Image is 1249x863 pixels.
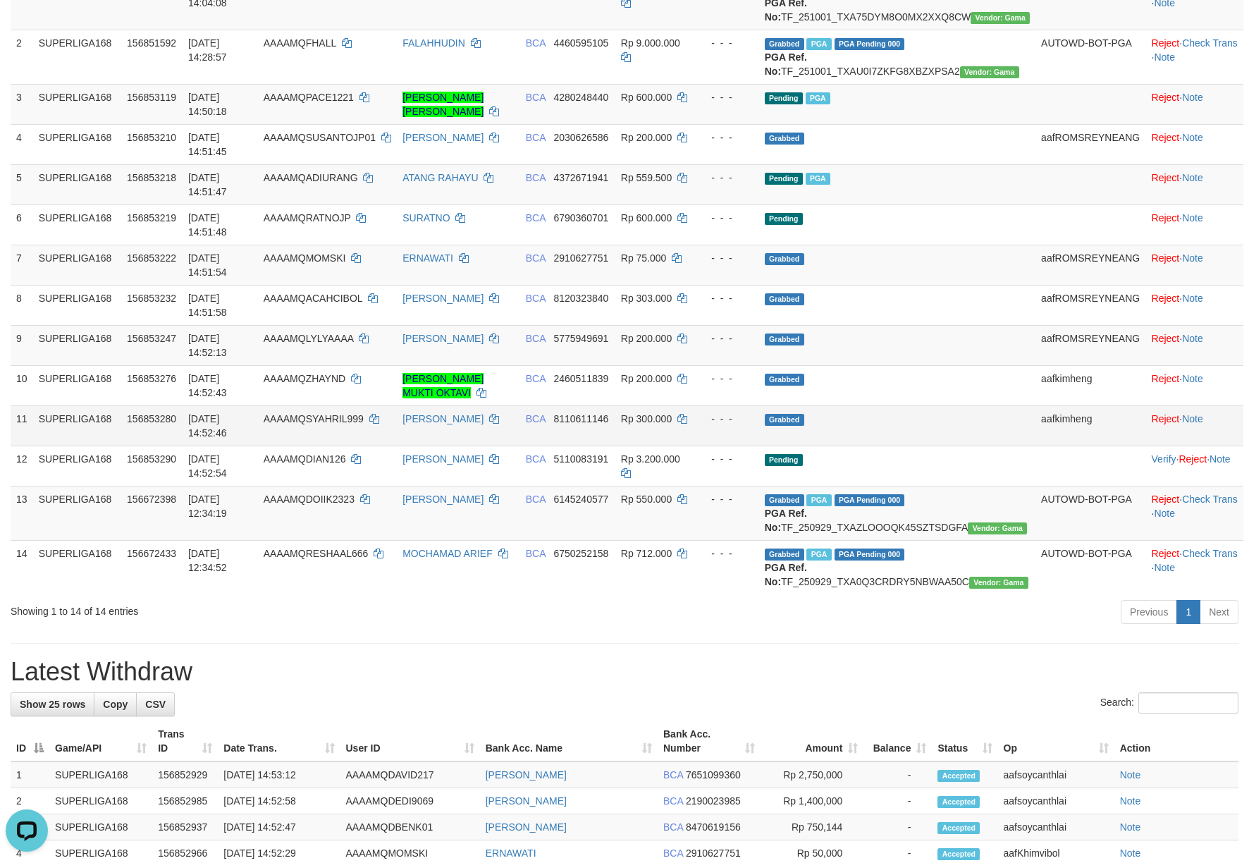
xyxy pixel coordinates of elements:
[1152,172,1180,183] a: Reject
[1120,821,1141,833] a: Note
[1152,37,1180,49] a: Reject
[1035,245,1145,285] td: aafROMSREYNEANG
[33,365,121,405] td: SUPERLIGA168
[1146,486,1243,540] td: · ·
[998,814,1114,840] td: aafsoycanthlai
[1176,600,1200,624] a: 1
[1146,365,1243,405] td: ·
[526,252,546,264] span: BCA
[480,721,658,761] th: Bank Acc. Name: activate to sort column ascending
[700,546,753,561] div: - - -
[806,494,831,506] span: Marked by aafsoycanthlai
[1152,252,1180,264] a: Reject
[264,92,354,103] span: AAAAMQPACE1221
[937,822,980,834] span: Accepted
[1152,293,1180,304] a: Reject
[700,90,753,104] div: - - -
[553,333,608,344] span: Copy 5775949691 to clipboard
[553,172,608,183] span: Copy 4372671941 to clipboard
[998,721,1114,761] th: Op: activate to sort column ascending
[127,132,176,143] span: 156853210
[937,770,980,782] span: Accepted
[526,172,546,183] span: BCA
[1100,692,1238,714] label: Search:
[621,373,672,384] span: Rp 200.000
[806,173,830,185] span: Marked by aafsoycanthlai
[33,325,121,365] td: SUPERLIGA168
[11,204,33,245] td: 6
[6,6,48,48] button: Open LiveChat chat widget
[402,92,484,117] a: [PERSON_NAME] [PERSON_NAME]
[835,549,905,561] span: PGA Pending
[526,548,546,559] span: BCA
[553,92,608,103] span: Copy 4280248440 to clipboard
[663,847,683,859] span: BCA
[402,494,484,505] a: [PERSON_NAME]
[765,133,804,145] span: Grabbed
[621,413,672,424] span: Rp 300.000
[765,51,807,77] b: PGA Ref. No:
[33,204,121,245] td: SUPERLIGA168
[33,285,121,325] td: SUPERLIGA168
[526,37,546,49] span: BCA
[127,172,176,183] span: 156853218
[765,454,803,466] span: Pending
[1152,413,1180,424] a: Reject
[218,788,340,814] td: [DATE] 14:52:58
[765,38,804,50] span: Grabbed
[188,37,227,63] span: [DATE] 14:28:57
[1182,92,1203,103] a: Note
[1035,124,1145,164] td: aafROMSREYNEANG
[1035,365,1145,405] td: aafkimheng
[402,252,453,264] a: ERNAWATI
[486,769,567,781] a: [PERSON_NAME]
[700,251,753,265] div: - - -
[1182,132,1203,143] a: Note
[33,486,121,540] td: SUPERLIGA168
[33,245,121,285] td: SUPERLIGA168
[152,761,218,788] td: 156852929
[402,333,484,344] a: [PERSON_NAME]
[11,285,33,325] td: 8
[188,413,227,439] span: [DATE] 14:52:46
[402,293,484,304] a: [PERSON_NAME]
[759,540,1035,594] td: TF_250929_TXA0Q3CRDRY5NBWAA50C
[49,788,152,814] td: SUPERLIGA168
[1035,405,1145,446] td: aafkimheng
[188,494,227,519] span: [DATE] 12:34:19
[1182,37,1238,49] a: Check Trans
[33,446,121,486] td: SUPERLIGA168
[188,333,227,358] span: [DATE] 14:52:13
[402,172,478,183] a: ATANG RAHAYU
[1154,562,1175,573] a: Note
[621,453,680,465] span: Rp 3.200.000
[49,761,152,788] td: SUPERLIGA168
[686,769,741,781] span: Copy 7651099360 to clipboard
[11,84,33,124] td: 3
[11,365,33,405] td: 10
[1146,446,1243,486] td: · ·
[700,36,753,50] div: - - -
[1146,124,1243,164] td: ·
[127,92,176,103] span: 156853119
[402,37,465,49] a: FALAHHUDIN
[1120,795,1141,807] a: Note
[1152,92,1180,103] a: Reject
[218,761,340,788] td: [DATE] 14:53:12
[127,333,176,344] span: 156853247
[621,333,672,344] span: Rp 200.000
[127,494,176,505] span: 156672398
[553,212,608,224] span: Copy 6790360701 to clipboard
[700,372,753,386] div: - - -
[686,795,741,807] span: Copy 2190023985 to clipboard
[765,92,803,104] span: Pending
[127,252,176,264] span: 156853222
[761,721,863,761] th: Amount: activate to sort column ascending
[553,293,608,304] span: Copy 8120323840 to clipboard
[188,252,227,278] span: [DATE] 14:51:54
[188,293,227,318] span: [DATE] 14:51:58
[761,788,863,814] td: Rp 1,400,000
[127,373,176,384] span: 156853276
[11,486,33,540] td: 13
[759,486,1035,540] td: TF_250929_TXAZLOOOQK45SZTSDGFA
